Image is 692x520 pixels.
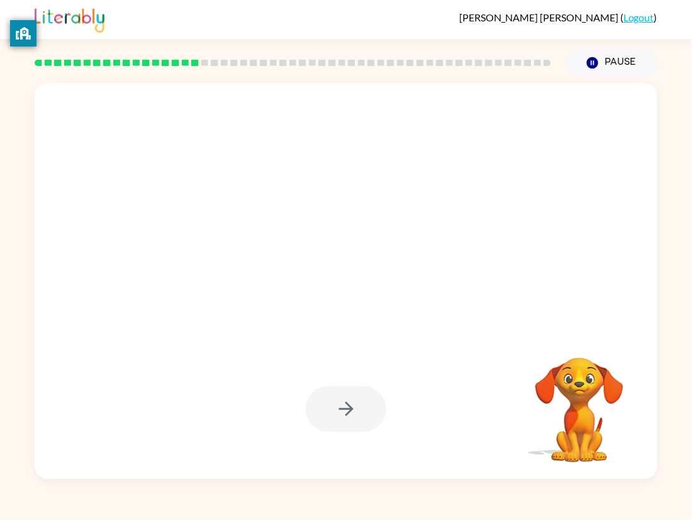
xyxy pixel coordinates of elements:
[10,20,36,47] button: privacy banner
[459,11,620,23] span: [PERSON_NAME] [PERSON_NAME]
[566,48,657,77] button: Pause
[459,11,657,23] div: ( )
[623,11,654,23] a: Logout
[35,5,104,33] img: Literably
[516,338,642,464] video: Your browser must support playing .mp4 files to use Literably. Please try using another browser.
